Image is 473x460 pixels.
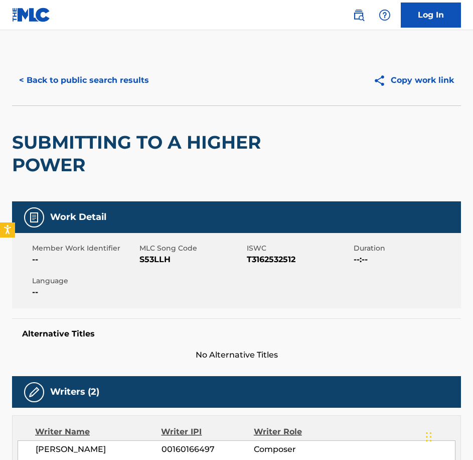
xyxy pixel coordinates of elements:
span: Duration [354,243,458,254]
img: Writers [28,386,40,398]
span: Member Work Identifier [32,243,137,254]
span: MLC Song Code [139,243,244,254]
div: Help [375,5,395,25]
span: Composer [254,443,338,455]
button: < Back to public search results [12,68,156,93]
span: -- [32,286,137,298]
img: Work Detail [28,211,40,223]
span: ISWC [247,243,352,254]
div: Writer IPI [161,426,253,438]
span: 00160166497 [162,443,254,455]
div: Writer Name [35,426,161,438]
h5: Writers (2) [50,386,99,398]
span: -- [32,254,137,266]
span: T3162532512 [247,254,352,266]
div: Writer Role [254,426,338,438]
iframe: Chat Widget [423,412,473,460]
div: Drag [426,422,432,452]
h5: Alternative Titles [22,329,451,339]
span: Language [32,276,137,286]
span: S53LLH [139,254,244,266]
a: Public Search [349,5,369,25]
img: Copy work link [373,74,391,87]
span: [PERSON_NAME] [36,443,162,455]
img: MLC Logo [12,8,51,22]
h2: SUBMITTING TO A HIGHER POWER [12,131,281,176]
a: Log In [401,3,461,28]
img: help [379,9,391,21]
span: No Alternative Titles [12,349,461,361]
img: search [353,9,365,21]
span: --:-- [354,254,458,266]
h5: Work Detail [50,211,106,223]
button: Copy work link [366,68,461,93]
